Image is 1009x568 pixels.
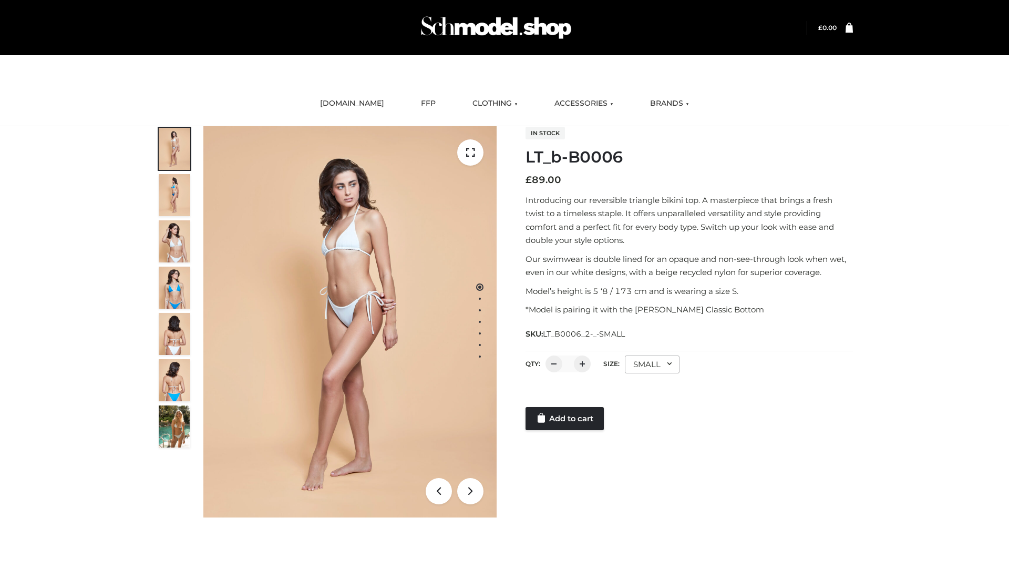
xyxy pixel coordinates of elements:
[417,7,575,48] img: Schmodel Admin 964
[526,194,853,247] p: Introducing our reversible triangle bikini top. A masterpiece that brings a fresh twist to a time...
[818,24,837,32] a: £0.00
[543,329,625,339] span: LT_B0006_2-_-SMALL
[526,174,561,186] bdi: 89.00
[312,92,392,115] a: [DOMAIN_NAME]
[526,328,626,340] span: SKU:
[526,127,565,139] span: In stock
[159,174,190,216] img: ArielClassicBikiniTop_CloudNine_AzureSky_OW114ECO_2-scaled.jpg
[526,252,853,279] p: Our swimwear is double lined for an opaque and non-see-through look when wet, even in our white d...
[818,24,822,32] span: £
[465,92,526,115] a: CLOTHING
[159,313,190,355] img: ArielClassicBikiniTop_CloudNine_AzureSky_OW114ECO_7-scaled.jpg
[159,267,190,309] img: ArielClassicBikiniTop_CloudNine_AzureSky_OW114ECO_4-scaled.jpg
[526,303,853,317] p: *Model is pairing it with the [PERSON_NAME] Classic Bottom
[603,360,620,368] label: Size:
[526,174,532,186] span: £
[547,92,621,115] a: ACCESSORIES
[159,128,190,170] img: ArielClassicBikiniTop_CloudNine_AzureSky_OW114ECO_1-scaled.jpg
[642,92,697,115] a: BRANDS
[526,407,604,430] a: Add to cart
[526,148,853,167] h1: LT_b-B0006
[625,356,679,373] div: SMALL
[159,405,190,448] img: Arieltop_CloudNine_AzureSky2.jpg
[413,92,444,115] a: FFP
[526,360,540,368] label: QTY:
[526,285,853,298] p: Model’s height is 5 ‘8 / 173 cm and is wearing a size S.
[203,126,497,518] img: ArielClassicBikiniTop_CloudNine_AzureSky_OW114ECO_1
[818,24,837,32] bdi: 0.00
[159,359,190,401] img: ArielClassicBikiniTop_CloudNine_AzureSky_OW114ECO_8-scaled.jpg
[159,220,190,262] img: ArielClassicBikiniTop_CloudNine_AzureSky_OW114ECO_3-scaled.jpg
